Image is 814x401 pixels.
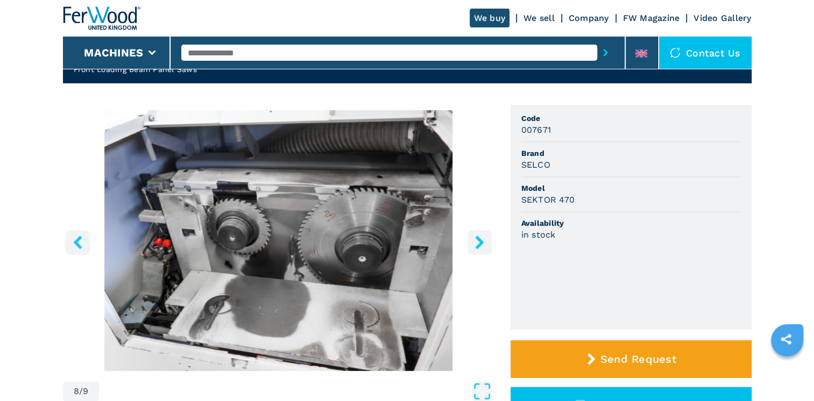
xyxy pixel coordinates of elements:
[569,13,609,23] a: Company
[521,183,741,194] span: Model
[659,37,752,69] div: Contact us
[670,47,681,58] img: Contact us
[63,110,494,371] img: Front Loading Beam Panel Saws SELCO SEKTOR 470
[79,387,83,396] span: /
[693,13,751,23] a: Video Gallery
[470,9,510,27] a: We buy
[521,194,575,206] h3: SEKTOR 470
[773,326,799,353] a: sharethis
[521,159,550,171] h3: SELCO
[521,124,551,136] h3: 007671
[66,230,90,254] button: left-button
[623,13,680,23] a: FW Magazine
[83,387,88,396] span: 9
[600,353,676,366] span: Send Request
[521,113,741,124] span: Code
[521,218,741,228] span: Availability
[63,6,140,30] img: Ferwood
[768,353,806,393] iframe: Chat
[468,230,492,254] button: right-button
[102,382,491,401] button: Open Fullscreen
[521,228,556,241] h3: in stock
[523,13,555,23] a: We sell
[84,46,143,59] button: Machines
[74,64,222,75] h2: Front Loading Beam Panel Saws
[511,340,752,378] button: Send Request
[74,387,79,396] span: 8
[521,148,741,159] span: Brand
[63,110,494,371] div: Go to Slide 8
[597,40,614,65] button: submit-button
